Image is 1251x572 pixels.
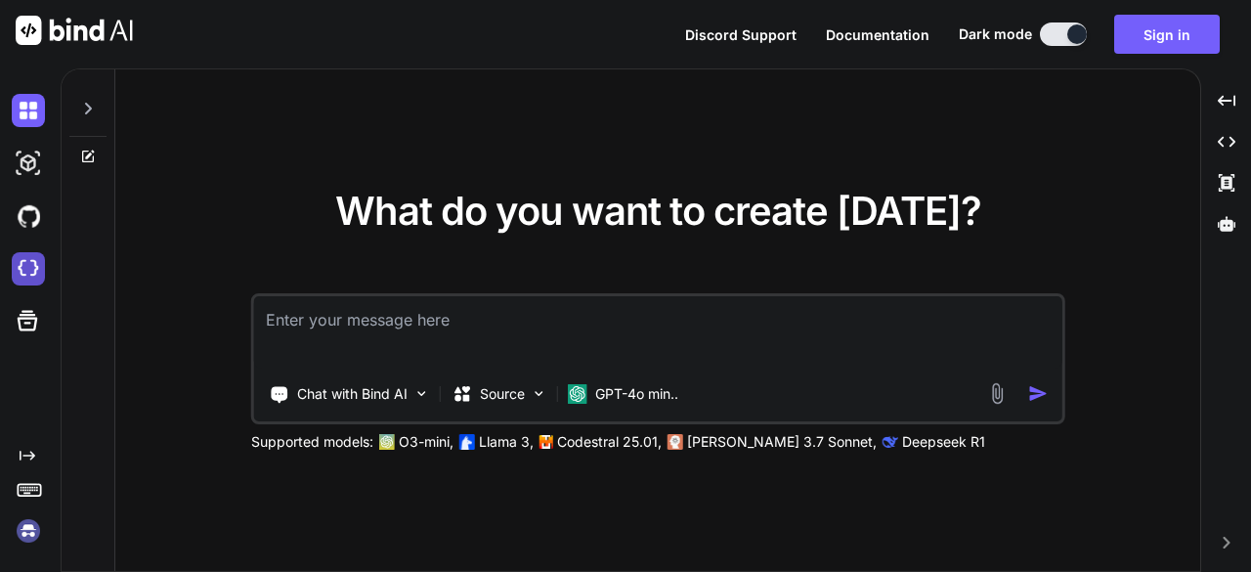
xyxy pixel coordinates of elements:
span: Discord Support [685,26,797,43]
p: Supported models: [251,432,373,452]
span: Dark mode [959,24,1032,44]
p: Chat with Bind AI [297,384,408,404]
img: GPT-4 [379,434,395,450]
p: Source [480,384,525,404]
span: Documentation [826,26,929,43]
button: Discord Support [685,24,797,45]
img: Pick Tools [413,385,430,402]
button: Documentation [826,24,929,45]
img: cloudideIcon [12,252,45,286]
p: Deepseek R1 [902,432,985,452]
p: Codestral 25.01, [557,432,662,452]
p: O3-mini, [399,432,453,452]
img: GPT-4o mini [568,384,587,404]
img: attachment [985,382,1008,405]
img: Mistral-AI [539,435,553,449]
img: Pick Models [531,385,547,402]
img: icon [1027,383,1048,404]
img: claude [668,434,683,450]
img: Bind AI [16,16,133,45]
img: darkChat [12,94,45,127]
img: signin [12,514,45,548]
img: Llama2 [459,434,475,450]
button: Sign in [1114,15,1220,54]
p: GPT-4o min.. [595,384,678,404]
p: Llama 3, [479,432,534,452]
img: darkAi-studio [12,147,45,180]
img: githubDark [12,199,45,233]
span: What do you want to create [DATE]? [335,187,981,235]
img: claude [883,434,898,450]
p: [PERSON_NAME] 3.7 Sonnet, [687,432,877,452]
